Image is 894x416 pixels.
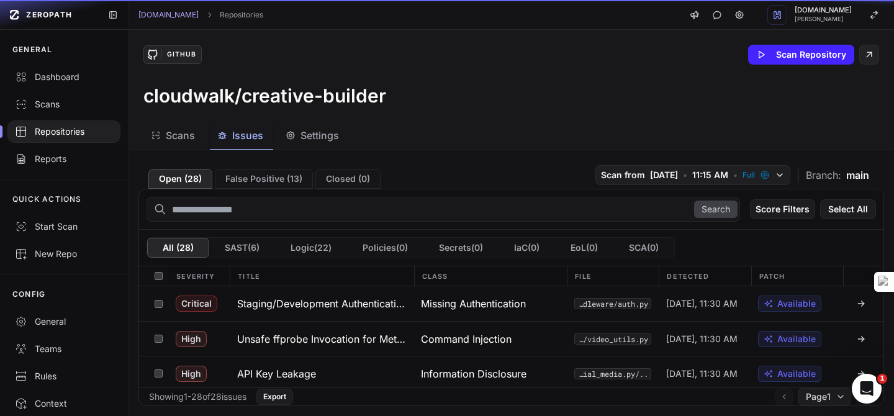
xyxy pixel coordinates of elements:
span: High [176,331,207,347]
div: Severity [169,266,230,286]
span: [DATE], 11:30 AM [666,297,738,310]
span: High [176,366,207,382]
span: • [733,169,738,181]
button: Logic(22) [275,238,347,258]
button: Staging/Development Authentication Bypass [230,286,413,321]
span: [DOMAIN_NAME] [795,7,852,14]
a: Repositories [220,10,263,20]
h3: API Key Leakage [237,366,316,381]
div: Repositories [15,125,113,138]
span: Available [777,333,816,345]
div: Rules [15,370,113,382]
button: All (28) [147,238,209,258]
svg: chevron right, [205,11,214,19]
span: 11:15 AM [692,169,728,181]
span: Available [777,297,816,310]
span: [DATE] [650,169,678,181]
h3: Staging/Development Authentication Bypass [237,296,406,311]
div: Dashboard [15,71,113,83]
button: Unsafe ffprobe Invocation for Metadata Extraction [230,322,413,356]
button: Closed (0) [315,169,381,189]
a: [DOMAIN_NAME] [138,10,199,20]
div: General [15,315,113,328]
div: Title [230,266,413,286]
h3: Unsafe ffprobe Invocation for Metadata Extraction [237,332,406,346]
button: Scan from [DATE] • 11:15 AM • Full [595,165,790,185]
span: Information Disclosure [421,366,526,381]
button: Page1 [798,388,851,405]
span: [PERSON_NAME] [795,16,852,22]
button: Secrets(0) [423,238,499,258]
div: Scans [15,98,113,111]
div: High Unsafe ffprobe Invocation for Metadata Extraction Command Injection src/utils/video_utils.py... [139,321,883,356]
span: Command Injection [421,332,512,346]
span: Scan from [601,169,645,181]
p: CONFIG [12,289,45,299]
span: Settings [300,128,339,143]
button: Scan Repository [748,45,854,65]
div: Context [15,397,113,410]
button: Export [256,389,293,405]
button: src/utils/video_utils.py [574,333,651,345]
div: Critical Staging/Development Authentication Bypass Missing Authentication src/middleware/auth.py ... [139,286,883,321]
button: Search [694,201,738,218]
span: Issues [232,128,263,143]
span: ZEROPATH [26,10,72,20]
button: IaC(0) [499,238,555,258]
div: Teams [15,343,113,355]
span: Full [743,170,755,180]
div: GitHub [161,49,201,60]
span: Page 1 [806,391,831,403]
button: Open (28) [148,169,212,189]
button: SAST(6) [209,238,275,258]
span: [DATE], 11:30 AM [666,368,738,380]
div: Start Scan [15,220,113,233]
span: Critical [176,296,217,312]
nav: breadcrumb [138,10,263,20]
div: Class [414,266,567,286]
span: Missing Authentication [421,296,526,311]
span: Available [777,368,816,380]
span: • [683,169,687,181]
span: main [846,168,869,183]
div: Patch [751,266,843,286]
a: ZEROPATH [5,5,98,25]
button: Policies(0) [347,238,423,258]
button: EoL(0) [555,238,613,258]
span: Scans [166,128,195,143]
button: SCA(0) [613,238,674,258]
button: ../504dcddd788e3553a0e4d5c64bc6f9be52545cdc/src/routes/social_media.py [574,368,651,379]
div: Detected [659,266,751,286]
button: False Positive (13) [215,169,313,189]
iframe: Intercom live chat [852,374,882,404]
button: Select All [820,199,876,219]
h3: cloudwalk/creative-builder [143,84,386,107]
button: Score Filters [750,199,815,219]
button: src/middleware/auth.py [574,298,651,309]
p: GENERAL [12,45,52,55]
div: Showing 1 - 28 of 28 issues [149,391,246,403]
div: New Repo [15,248,113,260]
span: [DATE], 11:30 AM [666,333,738,345]
span: 1 [877,374,887,384]
button: API Key Leakage [230,356,413,391]
div: High API Key Leakage Information Disclosure ../504dcddd788e3553a0e4d5c64bc6f9be52545cdc/src/route... [139,356,883,391]
p: QUICK ACTIONS [12,194,82,204]
div: File [567,266,659,286]
div: Reports [15,153,113,165]
span: Branch: [806,168,841,183]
